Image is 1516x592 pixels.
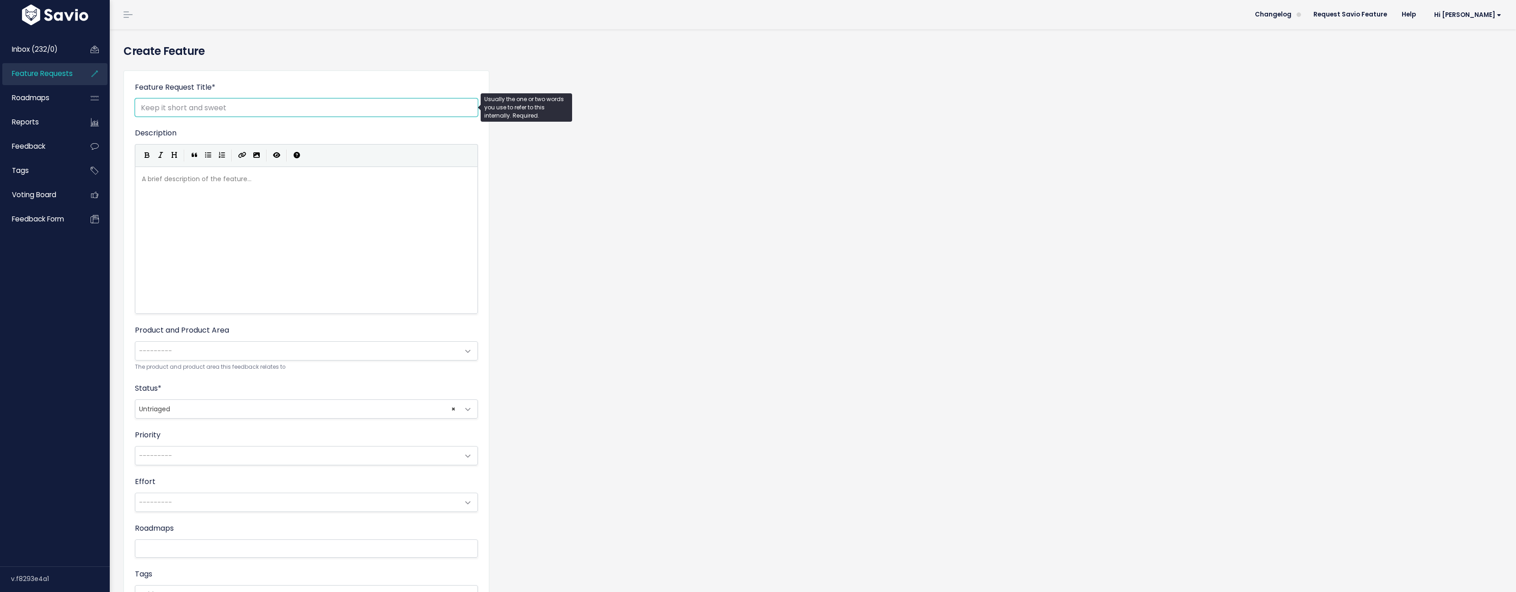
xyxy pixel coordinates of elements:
[286,150,287,161] i: |
[2,184,76,205] a: Voting Board
[1306,8,1394,22] a: Request Savio Feature
[139,498,172,507] span: ---------
[201,149,215,162] button: Generic List
[139,451,172,460] span: ---------
[140,149,154,162] button: Bold
[270,149,284,162] button: Toggle Preview
[135,400,459,418] span: Untriaged
[184,150,185,161] i: |
[1423,8,1509,22] a: Hi [PERSON_NAME]
[135,362,478,372] small: The product and product area this feedback relates to
[12,166,29,175] span: Tags
[135,128,177,139] label: Description
[290,149,304,162] button: Markdown Guide
[12,190,56,199] span: Voting Board
[235,149,250,162] button: Create Link
[1394,8,1423,22] a: Help
[12,141,45,151] span: Feedback
[135,430,161,441] label: Priority
[2,160,76,181] a: Tags
[215,149,229,162] button: Numbered List
[12,69,73,78] span: Feature Requests
[1434,11,1501,18] span: Hi [PERSON_NAME]
[231,150,232,161] i: |
[12,117,39,127] span: Reports
[2,87,76,108] a: Roadmaps
[266,150,267,161] i: |
[12,214,64,224] span: Feedback form
[451,400,455,418] span: ×
[135,82,215,93] label: Feature Request Title
[1255,11,1291,18] span: Changelog
[135,325,229,336] label: Product and Product Area
[135,569,152,580] label: Tags
[135,523,174,534] label: Roadmaps
[2,209,76,230] a: Feedback form
[12,93,49,102] span: Roadmaps
[250,149,263,162] button: Import an image
[481,93,572,122] div: Usually the one or two words you use to refer to this internally. Required.
[2,112,76,133] a: Reports
[11,567,110,591] div: v.f8293e4a1
[2,39,76,60] a: Inbox (232/0)
[139,346,172,355] span: ---------
[2,63,76,84] a: Feature Requests
[2,136,76,157] a: Feedback
[135,98,478,117] input: Keep it short and sweet
[135,383,161,394] label: Status
[123,43,1502,59] h4: Create Feature
[135,399,478,419] span: Untriaged
[154,149,167,162] button: Italic
[167,149,181,162] button: Heading
[12,44,58,54] span: Inbox (232/0)
[135,476,155,487] label: Effort
[20,5,91,25] img: logo-white.9d6f32f41409.svg
[187,149,201,162] button: Quote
